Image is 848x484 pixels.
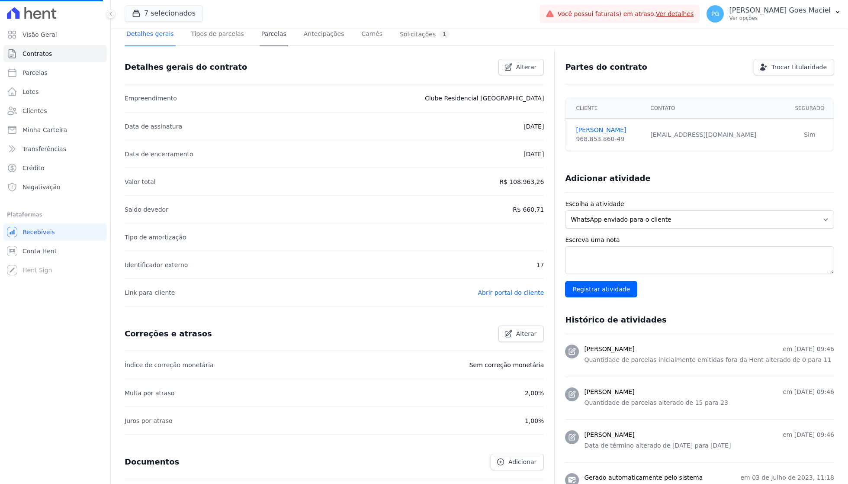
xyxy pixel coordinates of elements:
button: 7 selecionados [125,5,203,22]
p: R$ 108.963,26 [499,177,544,187]
p: Índice de correção monetária [125,360,214,370]
p: em 03 de Julho de 2023, 11:18 [740,473,834,482]
p: em [DATE] 09:46 [783,387,834,397]
p: Data de assinatura [125,121,182,132]
span: Parcelas [22,68,48,77]
span: Clientes [22,106,47,115]
h3: Adicionar atividade [565,173,650,184]
span: Visão Geral [22,30,57,39]
span: Negativação [22,183,61,191]
a: Ver detalhes [656,10,694,17]
p: Saldo devedor [125,204,168,215]
p: 1,00% [525,416,544,426]
a: Parcelas [260,23,288,46]
th: Segurado [786,98,834,119]
h3: [PERSON_NAME] [584,345,634,354]
button: PG [PERSON_NAME] Goes Maciel Ver opções [700,2,848,26]
a: Tipos de parcelas [190,23,246,46]
h3: Documentos [125,457,179,467]
div: 968.853.860-49 [576,135,640,144]
p: Valor total [125,177,156,187]
div: Solicitações [400,30,450,39]
span: Trocar titularidade [771,63,827,71]
a: [PERSON_NAME] [576,126,640,135]
a: Parcelas [3,64,107,81]
label: Escolha a atividade [565,200,834,209]
span: Adicionar [508,458,536,466]
a: Minha Carteira [3,121,107,139]
label: Escreva uma nota [565,236,834,245]
p: em [DATE] 09:46 [783,430,834,439]
a: Solicitações1 [398,23,451,46]
span: Crédito [22,164,45,172]
p: em [DATE] 09:46 [783,345,834,354]
span: Alterar [516,63,537,71]
div: [EMAIL_ADDRESS][DOMAIN_NAME] [650,130,781,139]
p: [DATE] [524,149,544,159]
p: Juros por atraso [125,416,173,426]
span: Conta Hent [22,247,57,255]
span: PG [711,11,720,17]
a: Alterar [498,59,544,75]
a: Abrir portal do cliente [478,289,544,296]
span: Lotes [22,87,39,96]
p: Tipo de amortização [125,232,186,242]
p: Empreendimento [125,93,177,103]
span: Contratos [22,49,52,58]
div: Plataformas [7,210,103,220]
p: Ver opções [729,15,831,22]
a: Contratos [3,45,107,62]
h3: Correções e atrasos [125,329,212,339]
a: Alterar [498,326,544,342]
h3: Gerado automaticamente pelo sistema [584,473,703,482]
td: Sim [786,119,834,151]
div: 1 [439,30,450,39]
a: Negativação [3,178,107,196]
p: 2,00% [525,388,544,398]
a: Clientes [3,102,107,119]
span: Você possui fatura(s) em atraso. [558,10,694,19]
p: Quantidade de parcelas inicialmente emitidas fora da Hent alterado de 0 para 11 [584,355,834,365]
p: Link para cliente [125,287,175,298]
p: [PERSON_NAME] Goes Maciel [729,6,831,15]
h3: [PERSON_NAME] [584,430,634,439]
input: Registrar atividade [565,281,637,297]
p: 17 [536,260,544,270]
p: Multa por atraso [125,388,174,398]
h3: Partes do contrato [565,62,647,72]
th: Contato [645,98,786,119]
p: Sem correção monetária [469,360,544,370]
p: Clube Residencial [GEOGRAPHIC_DATA] [425,93,544,103]
a: Antecipações [302,23,346,46]
p: Quantidade de parcelas alterado de 15 para 23 [584,398,834,407]
a: Crédito [3,159,107,177]
a: Conta Hent [3,242,107,260]
a: Trocar titularidade [754,59,834,75]
th: Cliente [565,98,645,119]
span: Minha Carteira [22,126,67,134]
p: [DATE] [524,121,544,132]
a: Recebíveis [3,223,107,241]
h3: Histórico de atividades [565,315,666,325]
span: Transferências [22,145,66,153]
a: Lotes [3,83,107,100]
a: Adicionar [491,454,544,470]
a: Transferências [3,140,107,158]
h3: [PERSON_NAME] [584,387,634,397]
a: Visão Geral [3,26,107,43]
h3: Detalhes gerais do contrato [125,62,247,72]
p: Data de encerramento [125,149,193,159]
p: Identificador externo [125,260,188,270]
span: Alterar [516,329,537,338]
a: Detalhes gerais [125,23,176,46]
a: Carnês [360,23,384,46]
span: Recebíveis [22,228,55,236]
p: R$ 660,71 [513,204,544,215]
p: Data de término alterado de [DATE] para [DATE] [584,441,834,450]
